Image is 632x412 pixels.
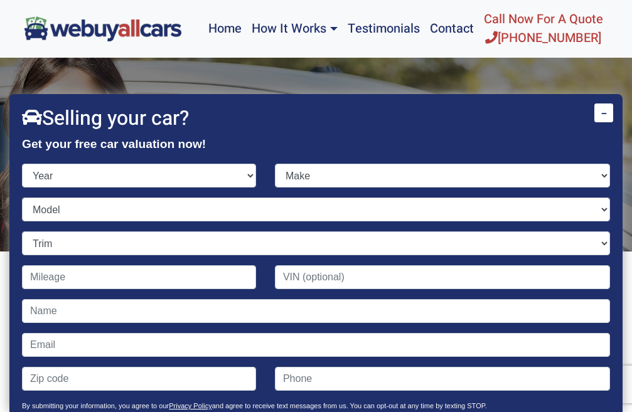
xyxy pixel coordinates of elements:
a: Contact [425,5,479,53]
img: We Buy All Cars in NJ logo [24,16,181,41]
input: Email [22,333,610,357]
input: Mileage [22,265,256,289]
input: Phone [275,367,610,391]
input: Zip code [22,367,256,391]
input: VIN (optional) [275,265,610,289]
strong: Get your free car valuation now! [22,137,206,151]
h2: Selling your car? [22,107,610,130]
a: Home [203,5,247,53]
a: Call Now For A Quote[PHONE_NUMBER] [479,5,608,53]
a: Privacy Policy [169,402,212,409]
input: Name [22,299,610,323]
a: Testimonials [343,5,425,53]
a: How It Works [247,5,342,53]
